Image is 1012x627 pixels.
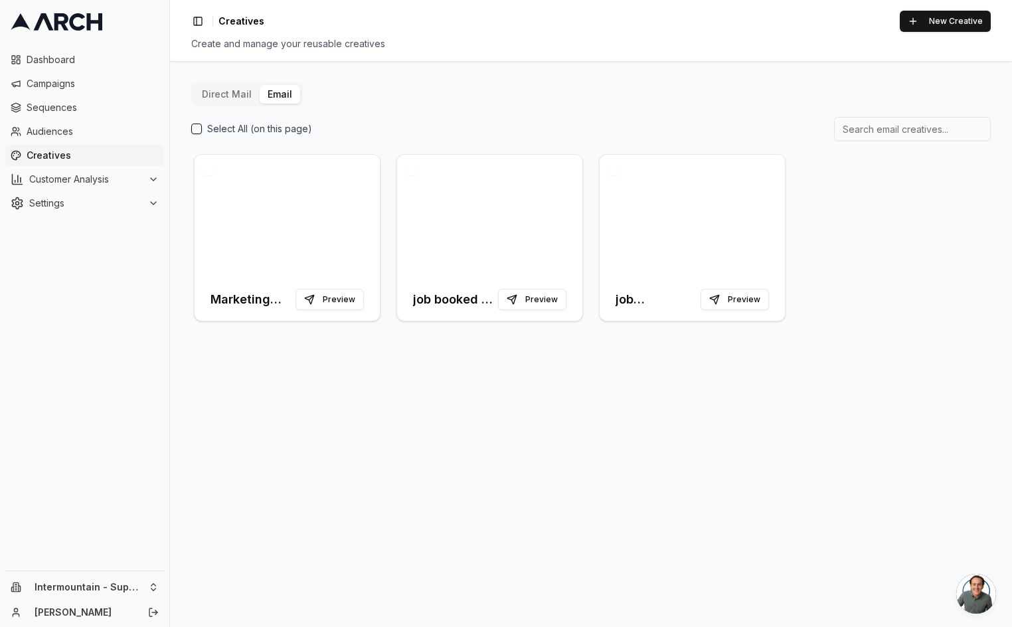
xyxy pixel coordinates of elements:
[35,606,133,619] a: [PERSON_NAME]
[35,581,143,593] span: Intermountain - Superior Water & Air
[956,574,996,614] a: Open chat
[5,97,164,118] a: Sequences
[29,197,143,210] span: Settings
[211,290,290,309] h3: Marketing Email 1.0
[260,85,300,104] button: Email
[27,77,159,90] span: Campaigns
[5,121,164,142] a: Audiences
[27,101,159,114] span: Sequences
[295,289,364,310] button: Preview
[5,577,164,598] button: Intermountain - Superior Water & Air
[191,37,991,50] div: Create and manage your reusable creatives
[900,11,991,32] button: New Creative
[144,603,163,622] button: Log out
[5,73,164,94] a: Campaigns
[27,125,159,138] span: Audiences
[27,53,159,66] span: Dashboard
[218,15,264,28] nav: breadcrumb
[498,289,566,310] button: Preview
[194,85,260,104] button: Direct Mail
[834,117,991,141] input: Search email creatives...
[218,15,264,28] span: Creatives
[207,122,312,135] label: Select All (on this page)
[5,49,164,70] a: Dashboard
[5,145,164,166] a: Creatives
[413,290,493,309] h3: job booked - thank you
[5,193,164,214] button: Settings
[616,290,695,309] h3: job completed - thank you
[5,169,164,190] button: Customer Analysis
[27,149,159,162] span: Creatives
[701,289,769,310] button: Preview
[29,173,143,186] span: Customer Analysis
